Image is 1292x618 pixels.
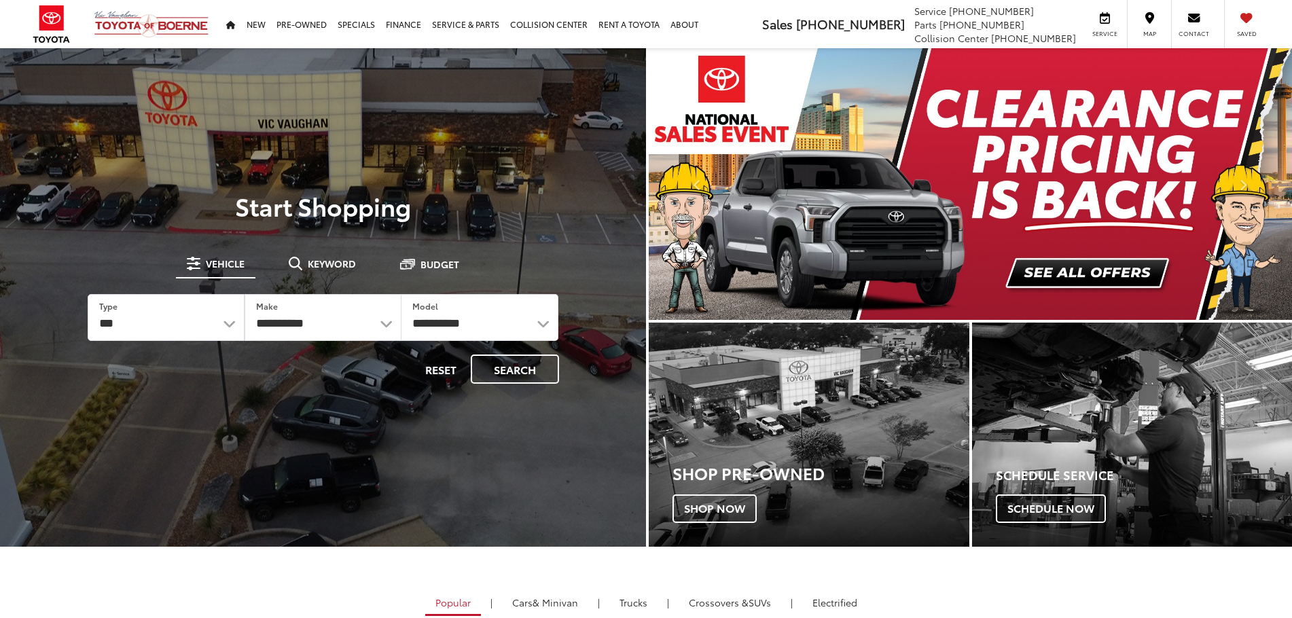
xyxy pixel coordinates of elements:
[425,591,481,616] a: Popular
[762,15,793,33] span: Sales
[649,75,745,293] button: Click to view previous picture.
[609,591,658,614] a: Trucks
[1179,29,1209,38] span: Contact
[412,300,438,312] label: Model
[914,4,946,18] span: Service
[664,596,672,609] li: |
[914,31,988,45] span: Collision Center
[991,31,1076,45] span: [PHONE_NUMBER]
[996,494,1106,523] span: Schedule Now
[1196,75,1292,293] button: Click to view next picture.
[939,18,1024,31] span: [PHONE_NUMBER]
[487,596,496,609] li: |
[649,48,1292,320] div: carousel slide number 1 of 2
[99,300,118,312] label: Type
[787,596,796,609] li: |
[1090,29,1120,38] span: Service
[533,596,578,609] span: & Minivan
[502,591,588,614] a: Cars
[308,259,356,268] span: Keyword
[802,591,867,614] a: Electrified
[672,464,969,481] h3: Shop Pre-Owned
[949,4,1034,18] span: [PHONE_NUMBER]
[206,259,245,268] span: Vehicle
[1134,29,1164,38] span: Map
[420,259,459,269] span: Budget
[256,300,278,312] label: Make
[414,355,468,384] button: Reset
[672,494,757,523] span: Shop Now
[796,15,905,33] span: [PHONE_NUMBER]
[649,323,969,547] div: Toyota
[471,355,559,384] button: Search
[1232,29,1261,38] span: Saved
[649,48,1292,320] section: Carousel section with vehicle pictures - may contain disclaimers.
[914,18,937,31] span: Parts
[689,596,749,609] span: Crossovers &
[594,596,603,609] li: |
[57,192,589,219] p: Start Shopping
[649,323,969,547] a: Shop Pre-Owned Shop Now
[679,591,781,614] a: SUVs
[94,10,209,38] img: Vic Vaughan Toyota of Boerne
[649,48,1292,320] img: Clearance Pricing Is Back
